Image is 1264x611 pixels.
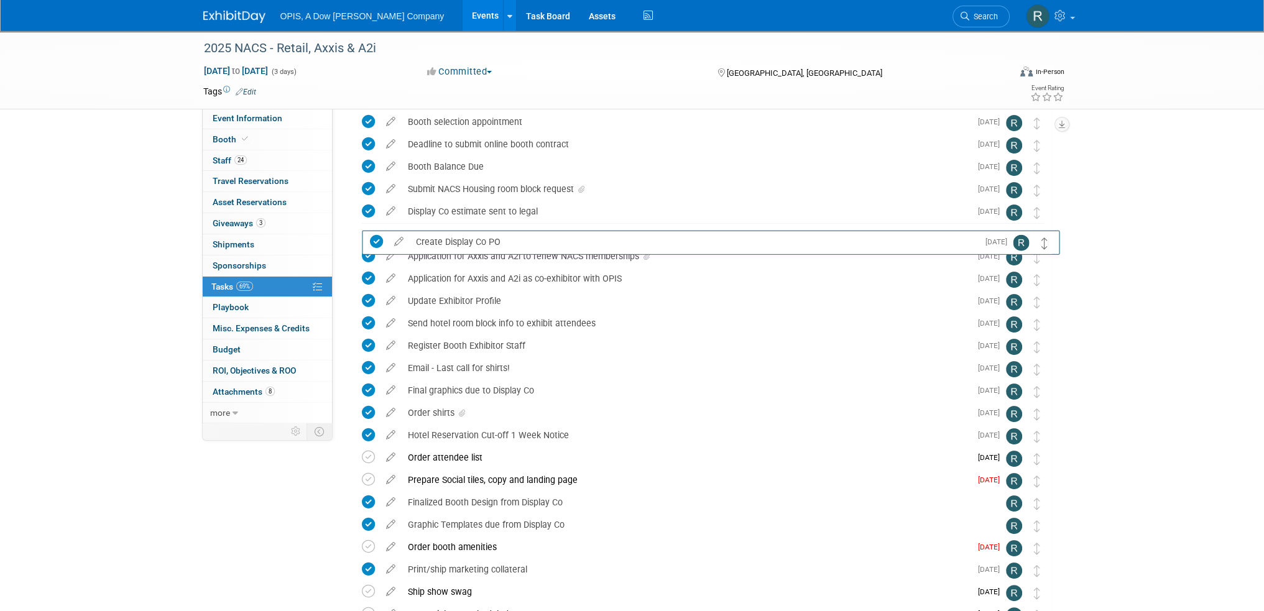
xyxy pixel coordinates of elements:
div: Order shirts [402,402,971,423]
a: Search [953,6,1010,27]
i: Move task [1034,475,1040,487]
span: [DATE] [978,274,1006,283]
img: Renee Ortner [1006,495,1022,512]
a: edit [380,385,402,396]
i: Move task [1034,364,1040,375]
img: Renee Ortner [1006,585,1022,601]
img: ExhibitDay [203,11,265,23]
i: Move task [1034,587,1040,599]
img: Renee Ortner [1006,204,1022,221]
a: edit [380,295,402,306]
div: Print/ship marketing collateral [402,559,971,580]
span: ROI, Objectives & ROO [213,365,296,375]
a: Playbook [203,297,332,318]
a: Misc. Expenses & Credits [203,318,332,339]
td: Personalize Event Tab Strip [285,423,307,439]
img: Renee Ortner [1006,473,1022,489]
a: Attachments8 [203,382,332,402]
span: 8 [265,387,275,396]
img: Renee Ortner [1006,428,1022,444]
i: Move task [1034,453,1040,465]
a: edit [380,541,402,553]
i: Move task [1034,185,1040,196]
div: Ship show swag [402,581,971,602]
a: Shipments [203,234,332,255]
i: Move task [1034,565,1040,577]
img: Renee Ortner [1006,406,1022,422]
img: Renee Ortner [1006,361,1022,377]
i: Move task [1041,237,1047,249]
span: Asset Reservations [213,197,287,207]
span: 24 [234,155,247,165]
img: Renee Ortner [1006,115,1022,131]
div: Register Booth Exhibitor Staff [402,335,971,356]
img: Renee Ortner [1006,137,1022,154]
span: [DATE] [978,408,1006,417]
span: Giveaways [213,218,265,228]
button: Committed [423,65,497,78]
a: edit [380,474,402,485]
span: to [230,66,242,76]
span: Playbook [213,302,249,312]
span: Search [969,12,998,21]
a: edit [380,139,402,150]
a: Edit [236,88,256,96]
span: [DATE] [978,140,1006,149]
div: Event Rating [1030,85,1063,91]
div: In-Person [1035,67,1064,76]
img: Renee Ortner [1006,294,1022,310]
a: Event Information [203,108,332,129]
span: [DATE] [978,431,1006,439]
img: Renee Ortner [1006,540,1022,556]
i: Move task [1034,274,1040,286]
a: Budget [203,339,332,360]
span: [DATE] [978,319,1006,328]
i: Move task [1034,117,1040,129]
img: Renee Ortner [1006,272,1022,288]
span: Shipments [213,239,254,249]
span: [DATE] [985,237,1013,246]
a: ROI, Objectives & ROO [203,361,332,381]
a: Staff24 [203,150,332,171]
i: Move task [1034,520,1040,532]
span: [DATE] [978,453,1006,462]
span: more [210,408,230,418]
span: [DATE] [978,252,1006,260]
a: edit [380,206,402,217]
img: Renee Ortner [1006,160,1022,176]
i: Move task [1034,162,1040,174]
a: Tasks69% [203,277,332,297]
img: Renee Ortner [1006,316,1022,333]
div: Booth Balance Due [402,156,971,177]
span: [DATE] [978,475,1006,484]
span: [DATE] [978,296,1006,305]
div: Deadline to submit online booth contract [402,134,971,155]
div: Display Co estimate sent to legal [402,201,971,222]
span: [DATE] [978,386,1006,395]
a: edit [380,318,402,329]
img: Renee Ortner [1006,182,1022,198]
i: Move task [1034,498,1040,510]
img: Format-Inperson.png [1020,67,1033,76]
div: Event Format [936,65,1064,83]
a: edit [380,519,402,530]
span: [GEOGRAPHIC_DATA], [GEOGRAPHIC_DATA] [727,68,882,78]
div: Update Exhibitor Profile [402,290,971,311]
div: Submit NACS Housing room block request [402,178,971,200]
div: 2025 NACS - Retail, Axxis & A2i [200,37,991,60]
img: Renee Ortner [1013,235,1029,251]
i: Move task [1034,386,1040,398]
span: Booth [213,134,251,144]
div: Order booth amenities [402,536,971,558]
i: Move task [1034,341,1040,353]
a: edit [380,161,402,172]
a: edit [380,116,402,127]
a: edit [380,273,402,284]
a: edit [388,236,410,247]
div: Hotel Reservation Cut-off 1 Week Notice [402,425,971,446]
div: Email - Last call for shirts! [402,357,971,379]
span: Event Information [213,113,282,123]
a: more [203,403,332,423]
span: 69% [236,282,253,291]
a: Sponsorships [203,255,332,276]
